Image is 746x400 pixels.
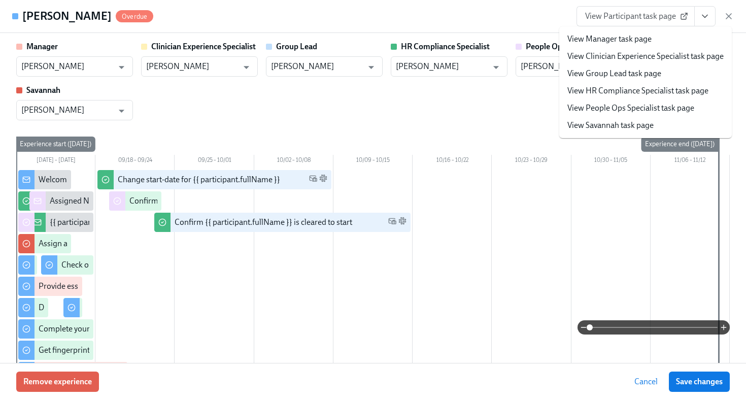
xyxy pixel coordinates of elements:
[641,137,719,152] div: Experience end ([DATE])
[567,120,654,131] a: View Savannah task page
[50,217,257,228] div: {{ participant.fullName }} has filled out the onboarding form
[571,155,651,168] div: 10/30 – 11/05
[567,51,724,62] a: View Clinician Experience Specialist task page
[634,377,658,387] span: Cancel
[651,155,730,168] div: 11/06 – 11/12
[388,217,396,228] span: Work Email
[567,85,708,96] a: View HR Compliance Specialist task page
[39,302,165,313] div: Do your background check in Checkr
[488,59,504,75] button: Open
[585,11,686,21] span: View Participant task page
[22,9,112,24] h4: [PERSON_NAME]
[694,6,716,26] button: View task page
[50,195,116,207] div: Assigned New Hire
[16,372,99,392] button: Remove experience
[363,59,379,75] button: Open
[26,85,60,95] strong: Savannah
[175,155,254,168] div: 09/25 – 10/01
[61,259,207,271] div: Check out our recommended laptop specs
[577,6,695,26] a: View Participant task page
[16,155,95,168] div: [DATE] – [DATE]
[39,174,229,185] div: Welcome from the Charlie Health Compliance Team 👋
[39,281,197,292] div: Provide essential professional documentation
[116,13,153,20] span: Overdue
[567,68,661,79] a: View Group Lead task page
[175,217,352,228] div: Confirm {{ participant.fullName }} is cleared to start
[16,137,95,152] div: Experience start ([DATE])
[276,42,317,51] strong: Group Lead
[676,377,723,387] span: Save changes
[118,174,280,185] div: Change start-date for {{ participant.fullName }}
[398,217,406,228] span: Slack
[567,34,652,45] a: View Manager task page
[413,155,492,168] div: 10/16 – 10/22
[567,103,694,114] a: View People Ops Specialist task page
[333,155,413,168] div: 10/09 – 10/15
[319,174,327,186] span: Slack
[114,103,129,119] button: Open
[39,238,440,249] div: Assign a Clinician Experience Specialist for {{ participant.fullName }} (start-date {{ participan...
[669,372,730,392] button: Save changes
[239,59,254,75] button: Open
[401,42,490,51] strong: HR Compliance Specialist
[492,155,571,168] div: 10/23 – 10/29
[23,377,92,387] span: Remove experience
[254,155,333,168] div: 10/02 – 10/08
[95,155,175,168] div: 09/18 – 09/24
[151,42,256,51] strong: Clinician Experience Specialist
[129,195,236,207] div: Confirm cleared by People Ops
[627,372,665,392] button: Cancel
[39,345,98,356] div: Get fingerprinted
[26,42,58,51] strong: Manager
[114,59,129,75] button: Open
[309,174,317,186] span: Work Email
[526,42,600,51] strong: People Ops Specialist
